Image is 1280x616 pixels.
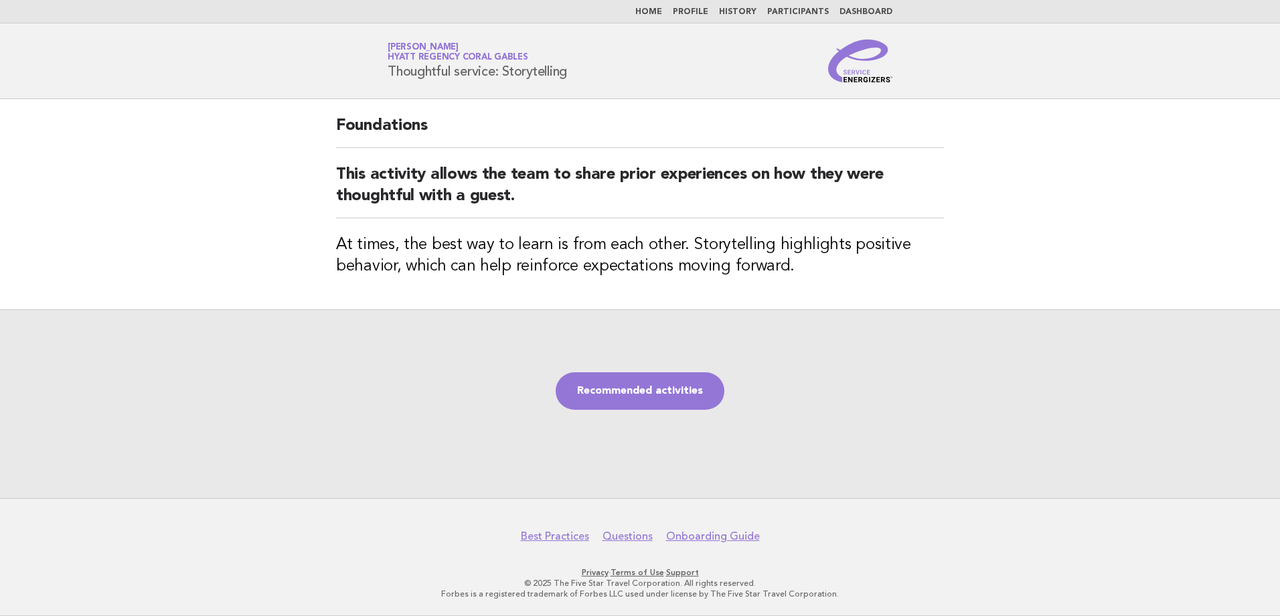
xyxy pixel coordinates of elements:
a: Recommended activities [556,372,724,410]
a: Questions [603,530,653,543]
a: Best Practices [521,530,589,543]
img: Service Energizers [828,40,892,82]
p: · · [230,567,1050,578]
a: History [719,8,756,16]
a: Onboarding Guide [666,530,760,543]
a: Dashboard [839,8,892,16]
span: Hyatt Regency Coral Gables [388,54,528,62]
h1: Thoughtful service: Storytelling [388,44,567,78]
p: © 2025 The Five Star Travel Corporation. All rights reserved. [230,578,1050,589]
h3: At times, the best way to learn is from each other. Storytelling highlights positive behavior, wh... [336,234,944,277]
p: Forbes is a registered trademark of Forbes LLC used under license by The Five Star Travel Corpora... [230,589,1050,599]
a: Terms of Use [611,568,664,577]
a: Participants [767,8,829,16]
a: [PERSON_NAME]Hyatt Regency Coral Gables [388,43,528,62]
a: Profile [673,8,708,16]
a: Privacy [582,568,609,577]
a: Support [666,568,699,577]
a: Home [635,8,662,16]
h2: This activity allows the team to share prior experiences on how they were thoughtful with a guest. [336,164,944,218]
h2: Foundations [336,115,944,148]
